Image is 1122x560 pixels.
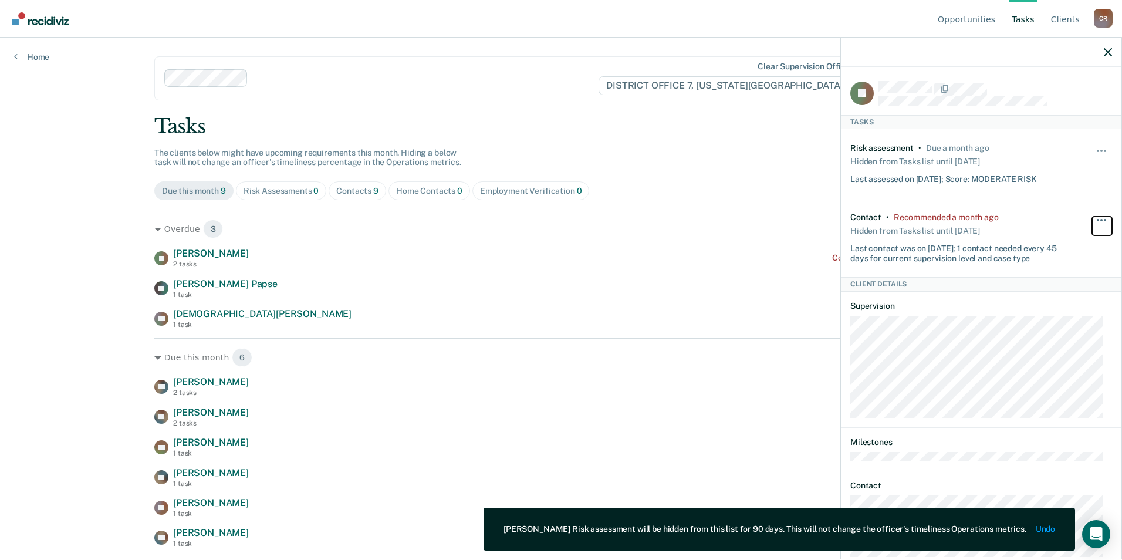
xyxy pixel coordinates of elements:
div: Due this month [162,186,226,196]
span: The clients below might have upcoming requirements this month. Hiding a below task will not chang... [154,148,461,167]
dt: Milestones [850,437,1112,447]
span: 0 [577,186,582,195]
div: Clear supervision officers [758,62,857,72]
div: Last contact was on [DATE]; 1 contact needed every 45 days for current supervision level and case... [850,239,1069,264]
div: Contact [850,212,881,222]
a: Home [14,52,49,62]
div: 1 task [173,539,249,548]
span: [DEMOGRAPHIC_DATA][PERSON_NAME] [173,308,352,319]
span: [PERSON_NAME] [173,467,249,478]
div: Last assessed on [DATE]; Score: MODERATE RISK [850,170,1037,184]
div: Due a month ago [926,143,989,153]
div: Tasks [154,114,968,139]
div: 1 task [173,480,249,488]
span: [PERSON_NAME] [173,437,249,448]
div: Hidden from Tasks list until [DATE] [850,153,980,170]
div: 1 task [173,291,278,299]
div: C R [1094,9,1113,28]
span: 3 [203,220,224,238]
div: 2 tasks [173,419,249,427]
div: Risk assessment [850,143,914,153]
button: Profile dropdown button [1094,9,1113,28]
span: [PERSON_NAME] [173,248,249,259]
div: [PERSON_NAME] Risk assessment will be hidden from this list for 90 days. This will not change the... [503,524,1026,534]
div: • [918,143,921,153]
div: Overdue [154,220,968,238]
span: [PERSON_NAME] [173,376,249,387]
div: Hidden from Tasks list until [DATE] [850,222,980,239]
div: Risk Assessments [244,186,319,196]
div: Recommended a month ago [894,212,999,222]
span: 6 [232,348,252,367]
button: Undo [1036,524,1055,534]
span: [PERSON_NAME] [173,497,249,508]
div: Employment Verification [480,186,582,196]
div: Contacts [336,186,378,196]
div: 2 tasks [173,260,249,268]
div: Tasks [841,115,1121,129]
dt: Supervision [850,301,1112,311]
span: 9 [221,186,226,195]
dt: Contact [850,481,1112,491]
div: • [886,212,889,222]
div: Contact recommended a month ago [832,253,968,263]
div: Client Details [841,277,1121,291]
div: 1 task [173,449,249,457]
span: 9 [373,186,378,195]
img: Recidiviz [12,12,69,25]
div: 2 tasks [173,389,249,397]
div: 1 task [173,321,352,329]
div: Due this month [154,348,968,367]
span: DISTRICT OFFICE 7, [US_STATE][GEOGRAPHIC_DATA] [599,76,860,95]
span: [PERSON_NAME] Papse [173,278,278,289]
span: [PERSON_NAME] [173,407,249,418]
div: Home Contacts [396,186,462,196]
span: [PERSON_NAME] [173,527,249,538]
span: 0 [457,186,462,195]
div: 1 task [173,510,249,518]
div: Open Intercom Messenger [1082,520,1110,548]
span: 0 [313,186,319,195]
